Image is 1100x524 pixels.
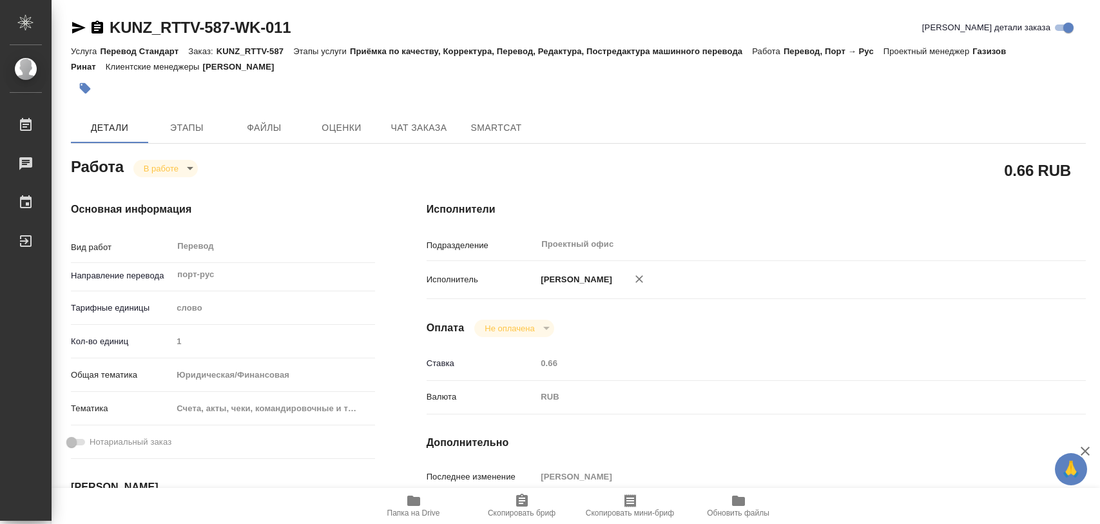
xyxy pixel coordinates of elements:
[172,332,374,351] input: Пустое поле
[427,202,1086,217] h4: Исполнители
[172,398,374,420] div: Счета, акты, чеки, командировочные и таможенные документы
[350,46,752,56] p: Приёмка по качеству, Корректура, Перевод, Редактура, Постредактура машинного перевода
[752,46,784,56] p: Работа
[100,46,188,56] p: Перевод Стандарт
[293,46,350,56] p: Этапы услуги
[536,467,1030,486] input: Пустое поле
[71,154,124,177] h2: Работа
[468,488,576,524] button: Скопировать бриф
[1004,159,1071,181] h2: 0.66 RUB
[427,239,537,252] p: Подразделение
[684,488,793,524] button: Обновить файлы
[536,386,1030,408] div: RUB
[707,509,769,518] span: Обновить файлы
[172,364,374,386] div: Юридическая/Финансовая
[71,369,172,382] p: Общая тематика
[71,480,375,495] h4: [PERSON_NAME]
[360,488,468,524] button: Папка на Drive
[465,120,527,136] span: SmartCat
[156,120,218,136] span: Этапы
[427,273,537,286] p: Исполнитель
[784,46,883,56] p: Перевод, Порт → Рус
[1060,456,1082,483] span: 🙏
[90,20,105,35] button: Скопировать ссылку
[922,21,1050,34] span: [PERSON_NAME] детали заказа
[71,302,172,315] p: Тарифные единицы
[133,160,198,177] div: В работе
[883,46,972,56] p: Проектный менеджер
[71,46,100,56] p: Услуга
[217,46,293,56] p: KUNZ_RTTV-587
[140,163,182,174] button: В работе
[188,46,216,56] p: Заказ:
[427,320,465,336] h4: Оплата
[1055,453,1087,485] button: 🙏
[427,391,537,403] p: Валюта
[79,120,140,136] span: Детали
[71,202,375,217] h4: Основная информация
[536,354,1030,373] input: Пустое поле
[625,265,653,293] button: Удалить исполнителя
[427,471,537,483] p: Последнее изменение
[427,357,537,370] p: Ставка
[172,297,374,319] div: слово
[233,120,295,136] span: Файлы
[203,62,284,72] p: [PERSON_NAME]
[71,402,172,415] p: Тематика
[71,241,172,254] p: Вид работ
[387,509,440,518] span: Папка на Drive
[110,19,291,36] a: KUNZ_RTTV-587-WK-011
[106,62,203,72] p: Клиентские менеджеры
[481,323,538,334] button: Не оплачена
[576,488,684,524] button: Скопировать мини-бриф
[71,335,172,348] p: Кол-во единиц
[90,436,171,449] span: Нотариальный заказ
[311,120,372,136] span: Оценки
[427,435,1086,451] h4: Дополнительно
[536,273,612,286] p: [PERSON_NAME]
[586,509,674,518] span: Скопировать мини-бриф
[388,120,450,136] span: Чат заказа
[71,74,99,102] button: Добавить тэг
[71,269,172,282] p: Направление перевода
[488,509,555,518] span: Скопировать бриф
[474,320,554,337] div: В работе
[71,20,86,35] button: Скопировать ссылку для ЯМессенджера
